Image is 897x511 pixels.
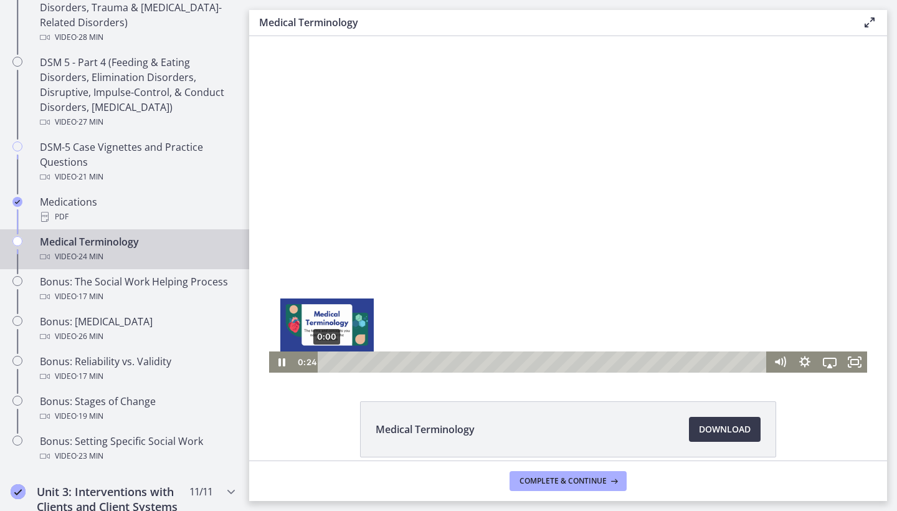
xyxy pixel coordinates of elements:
div: DSM-5 Case Vignettes and Practice Questions [40,140,234,184]
button: Complete & continue [510,471,627,491]
i: Completed [12,197,22,207]
i: Completed [11,484,26,499]
span: · 24 min [77,249,103,264]
span: · 26 min [77,329,103,344]
div: PDF [40,209,234,224]
span: Download [699,422,751,437]
button: Fullscreen [593,315,618,337]
div: Bonus: [MEDICAL_DATA] [40,314,234,344]
a: Download [689,417,761,442]
div: DSM 5 - Part 4 (Feeding & Eating Disorders, Elimination Disorders, Disruptive, Impulse-Control, &... [40,55,234,130]
span: · 21 min [77,170,103,184]
div: Medications [40,194,234,224]
span: · 17 min [77,289,103,304]
div: Video [40,369,234,384]
span: · 28 min [77,30,103,45]
span: 11 / 11 [189,484,212,499]
div: Video [40,115,234,130]
span: · 19 min [77,409,103,424]
span: · 27 min [77,115,103,130]
button: Show settings menu [543,315,568,337]
button: Mute [518,315,543,337]
span: Medical Terminology [376,422,475,437]
div: Bonus: Stages of Change [40,394,234,424]
div: Video [40,170,234,184]
div: Video [40,329,234,344]
span: Complete & continue [520,476,607,486]
div: Bonus: Reliability vs. Validity [40,354,234,384]
button: Airplay [568,315,593,337]
iframe: Video Lesson [249,36,887,373]
span: · 23 min [77,449,103,464]
div: Video [40,30,234,45]
h3: Medical Terminology [259,15,842,30]
div: Medical Terminology [40,234,234,264]
div: Bonus: The Social Work Helping Process [40,274,234,304]
div: Video [40,409,234,424]
div: Bonus: Setting Specific Social Work [40,434,234,464]
div: Video [40,289,234,304]
span: · 17 min [77,369,103,384]
div: Video [40,249,234,264]
div: Video [40,449,234,464]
